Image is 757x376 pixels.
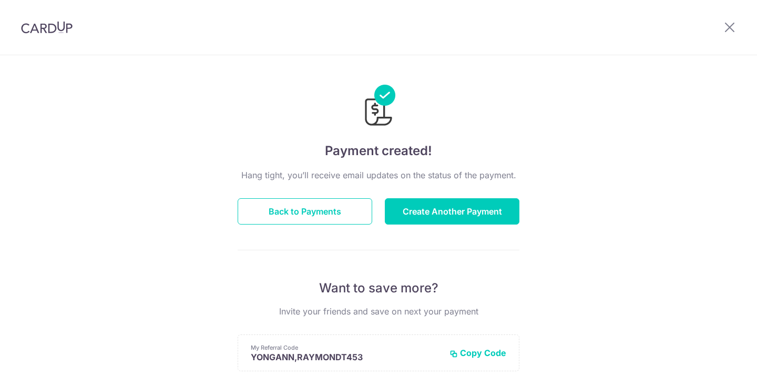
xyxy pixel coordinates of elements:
[251,352,441,362] p: YONGANN,RAYMONDT453
[238,305,519,318] p: Invite your friends and save on next your payment
[21,21,73,34] img: CardUp
[251,343,441,352] p: My Referral Code
[385,198,519,225] button: Create Another Payment
[238,169,519,181] p: Hang tight, you’ll receive email updates on the status of the payment.
[449,348,506,358] button: Copy Code
[362,85,395,129] img: Payments
[238,141,519,160] h4: Payment created!
[238,280,519,297] p: Want to save more?
[238,198,372,225] button: Back to Payments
